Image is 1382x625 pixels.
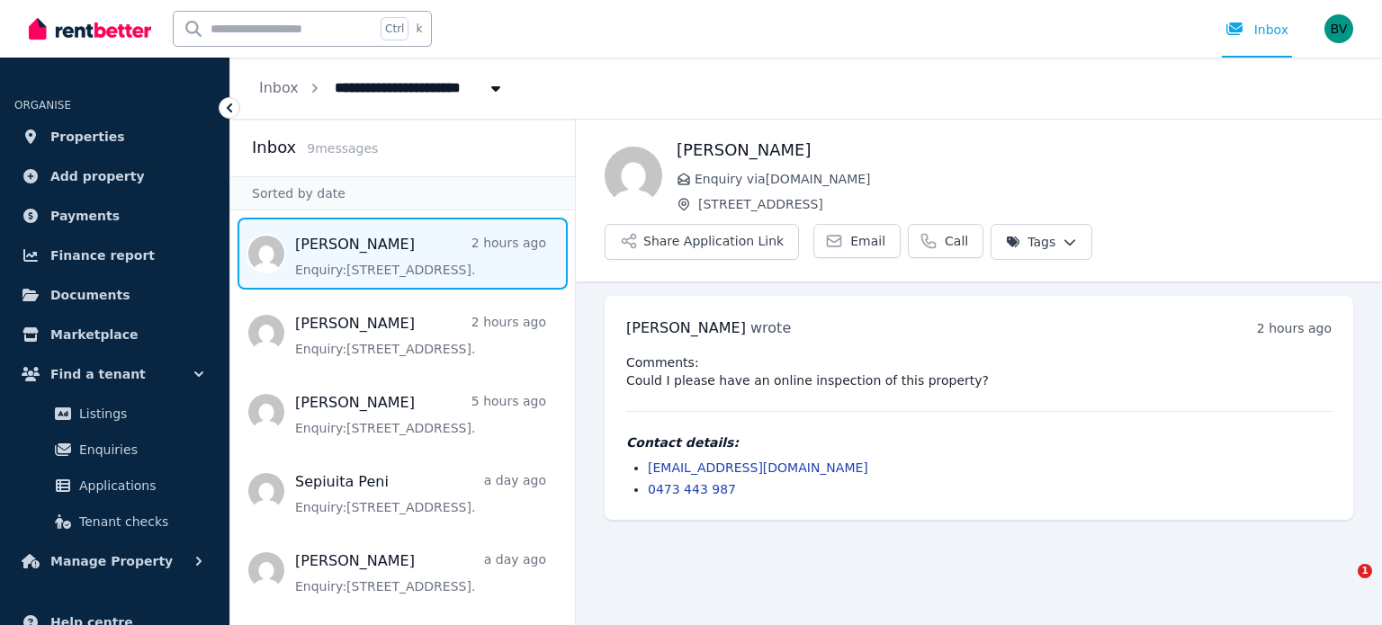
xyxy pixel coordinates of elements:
[50,324,138,345] span: Marketplace
[695,170,1353,188] span: Enquiry via [DOMAIN_NAME]
[14,237,215,273] a: Finance report
[79,511,201,532] span: Tenant checks
[79,475,201,496] span: Applications
[1358,564,1372,578] span: 1
[626,433,1332,451] h4: Contact details:
[50,284,130,306] span: Documents
[626,319,746,336] span: [PERSON_NAME]
[381,17,408,40] span: Ctrl
[29,15,151,42] img: RentBetter
[295,550,546,595] a: [PERSON_NAME]a day agoEnquiry:[STREET_ADDRESS].
[945,232,968,250] span: Call
[295,234,546,279] a: [PERSON_NAME]2 hours agoEnquiry:[STREET_ADDRESS].
[295,392,546,437] a: [PERSON_NAME]5 hours agoEnquiry:[STREET_ADDRESS].
[1006,233,1055,251] span: Tags
[230,58,534,119] nav: Breadcrumb
[230,176,575,210] div: Sorted by date
[1225,21,1288,39] div: Inbox
[1257,321,1332,335] time: 2 hours ago
[79,439,201,460] span: Enquiries
[908,224,983,258] a: Call
[14,356,215,392] button: Find a tenant
[1324,14,1353,43] img: Benmon Mammen Varghese
[295,471,546,516] a: Sepiuita Penia day agoEnquiry:[STREET_ADDRESS].
[750,319,791,336] span: wrote
[22,432,208,468] a: Enquiries
[14,119,215,155] a: Properties
[252,135,296,160] h2: Inbox
[14,198,215,234] a: Payments
[22,504,208,540] a: Tenant checks
[1321,564,1364,607] iframe: Intercom live chat
[50,550,173,572] span: Manage Property
[850,232,885,250] span: Email
[22,396,208,432] a: Listings
[295,313,546,358] a: [PERSON_NAME]2 hours agoEnquiry:[STREET_ADDRESS].
[50,363,146,385] span: Find a tenant
[14,99,71,112] span: ORGANISE
[22,468,208,504] a: Applications
[50,245,155,266] span: Finance report
[698,195,1353,213] span: [STREET_ADDRESS]
[14,158,215,194] a: Add property
[605,147,662,204] img: Brandon Cavernelis
[626,353,1332,389] pre: Comments: Could I please have an online inspection of this property?
[79,403,201,424] span: Listings
[14,543,215,579] button: Manage Property
[14,317,215,353] a: Marketplace
[14,277,215,313] a: Documents
[813,224,901,258] a: Email
[307,141,378,156] span: 9 message s
[605,224,799,260] button: Share Application Link
[648,460,868,475] a: [EMAIL_ADDRESS][DOMAIN_NAME]
[677,138,1353,163] h1: [PERSON_NAME]
[50,126,125,147] span: Properties
[991,224,1092,260] button: Tags
[416,22,422,36] span: k
[648,482,736,496] a: 0473 443 987
[50,205,120,227] span: Payments
[259,79,299,96] a: Inbox
[50,165,145,187] span: Add property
